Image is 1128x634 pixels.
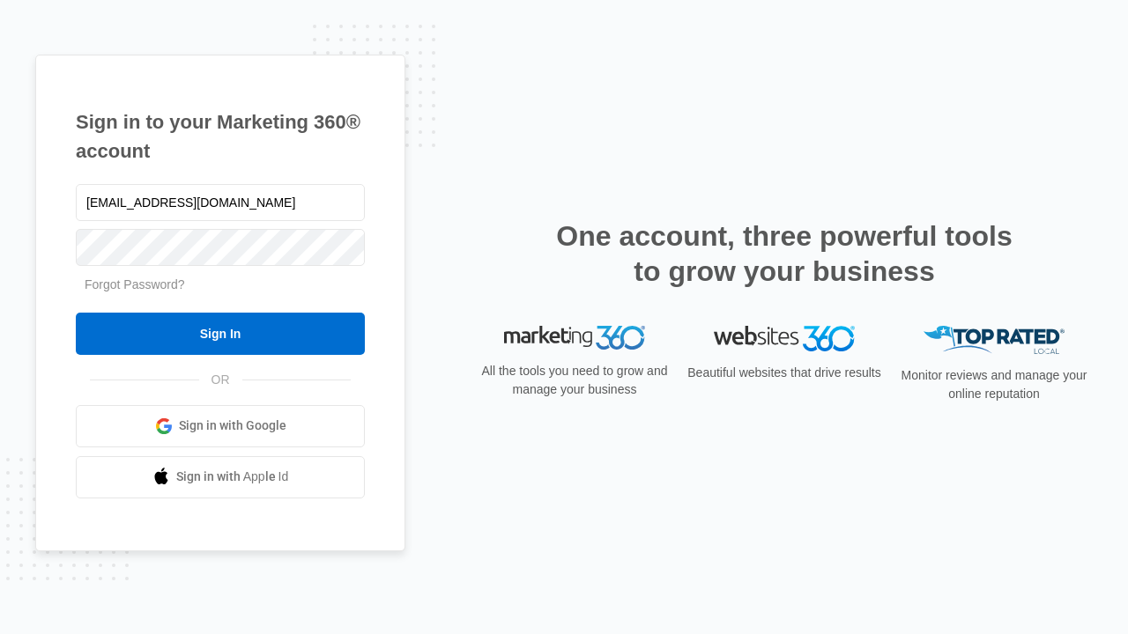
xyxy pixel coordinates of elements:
[476,362,673,399] p: All the tools you need to grow and manage your business
[714,326,855,351] img: Websites 360
[551,218,1018,289] h2: One account, three powerful tools to grow your business
[504,326,645,350] img: Marketing 360
[686,364,883,382] p: Beautiful websites that drive results
[179,417,286,435] span: Sign in with Google
[76,107,365,166] h1: Sign in to your Marketing 360® account
[199,371,242,389] span: OR
[76,456,365,498] a: Sign in with Apple Id
[85,277,185,291] a: Forgot Password?
[76,405,365,447] a: Sign in with Google
[176,468,289,486] span: Sign in with Apple Id
[76,184,365,221] input: Email
[924,326,1065,355] img: Top Rated Local
[76,313,365,355] input: Sign In
[895,366,1093,403] p: Monitor reviews and manage your online reputation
